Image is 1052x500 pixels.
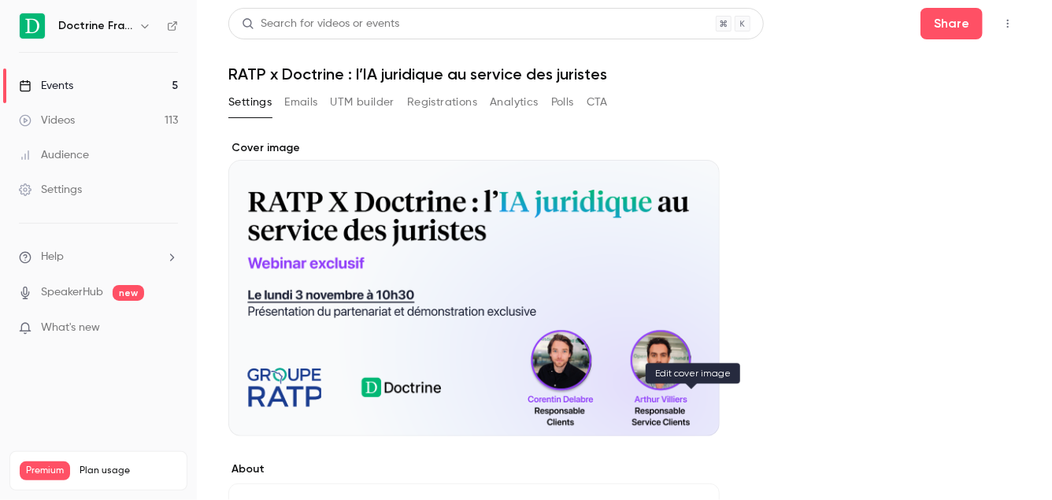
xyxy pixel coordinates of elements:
button: Settings [228,90,272,115]
div: Settings [19,182,82,198]
div: Videos [19,113,75,128]
span: new [113,285,144,301]
img: Doctrine France [20,13,45,39]
iframe: Noticeable Trigger [159,321,178,335]
button: CTA [587,90,608,115]
div: Audience [19,147,89,163]
button: Share [920,8,983,39]
div: Events [19,78,73,94]
button: Registrations [407,90,477,115]
label: Cover image [228,140,720,156]
a: SpeakerHub [41,284,103,301]
button: Emails [284,90,317,115]
span: Help [41,249,64,265]
button: Polls [551,90,574,115]
span: Premium [20,461,70,480]
span: Plan usage [80,465,177,477]
h6: Doctrine France [58,18,132,34]
li: help-dropdown-opener [19,249,178,265]
button: UTM builder [331,90,394,115]
label: About [228,461,720,477]
button: Analytics [490,90,539,115]
section: Cover image [228,140,720,436]
div: Search for videos or events [242,16,399,32]
span: What's new [41,320,100,336]
h1: RATP x Doctrine : l’IA juridique au service des juristes [228,65,1021,83]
